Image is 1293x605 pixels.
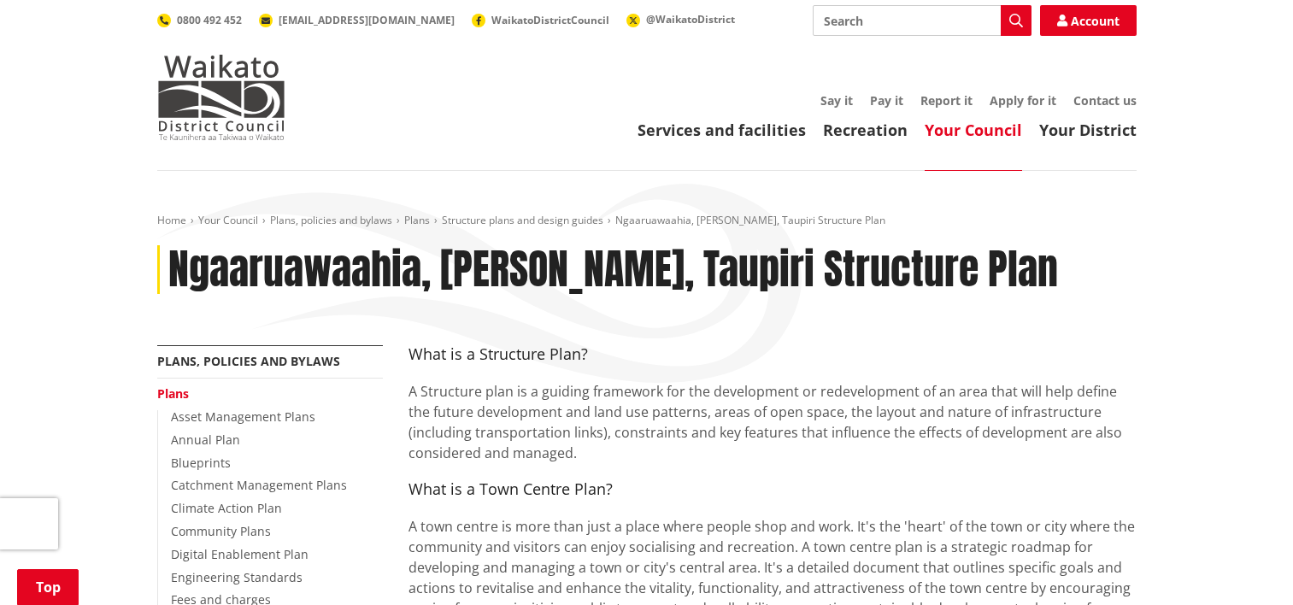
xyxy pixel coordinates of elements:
[990,92,1056,109] a: Apply for it
[171,432,240,448] a: Annual Plan
[157,385,189,402] a: Plans
[168,245,1058,295] h1: Ngaaruawaahia, [PERSON_NAME], Taupiri Structure Plan
[646,12,735,26] span: @WaikatoDistrict
[171,523,271,539] a: Community Plans
[171,500,282,516] a: Climate Action Plan
[442,213,603,227] a: Structure plans and design guides
[1039,120,1137,140] a: Your District
[171,408,315,425] a: Asset Management Plans
[171,477,347,493] a: Catchment Management Plans
[1040,5,1137,36] a: Account
[920,92,973,109] a: Report it
[171,546,309,562] a: Digital Enablement Plan
[615,213,885,227] span: Ngaaruawaahia, [PERSON_NAME], Taupiri Structure Plan
[157,55,285,140] img: Waikato District Council - Te Kaunihera aa Takiwaa o Waikato
[157,353,340,369] a: Plans, policies and bylaws
[408,480,1137,499] h4: What is a Town Centre Plan?
[823,120,908,140] a: Recreation
[925,120,1022,140] a: Your Council
[870,92,903,109] a: Pay it
[638,120,806,140] a: Services and facilities
[813,5,1031,36] input: Search input
[171,569,303,585] a: Engineering Standards
[279,13,455,27] span: [EMAIL_ADDRESS][DOMAIN_NAME]
[626,12,735,26] a: @WaikatoDistrict
[404,213,430,227] a: Plans
[171,455,231,471] a: Blueprints
[157,13,242,27] a: 0800 492 452
[270,213,392,227] a: Plans, policies and bylaws
[177,13,242,27] span: 0800 492 452
[472,13,609,27] a: WaikatoDistrictCouncil
[157,213,186,227] a: Home
[198,213,258,227] a: Your Council
[820,92,853,109] a: Say it
[408,381,1137,463] p: A Structure plan is a guiding framework for the development or redevelopment of an area that will...
[408,345,1137,364] h4: What is a Structure Plan?
[1073,92,1137,109] a: Contact us
[17,569,79,605] a: Top
[157,214,1137,228] nav: breadcrumb
[491,13,609,27] span: WaikatoDistrictCouncil
[259,13,455,27] a: [EMAIL_ADDRESS][DOMAIN_NAME]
